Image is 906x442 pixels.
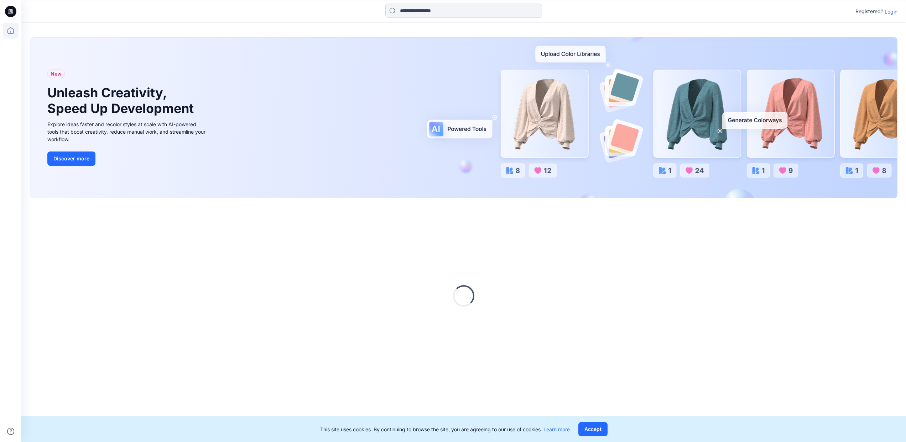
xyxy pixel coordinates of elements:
[47,151,208,166] a: Discover more
[543,426,570,432] a: Learn more
[855,7,883,16] p: Registered?
[47,151,95,166] button: Discover more
[320,426,570,433] p: This site uses cookies. By continuing to browse the site, you are agreeing to our use of cookies.
[885,8,897,15] p: Login
[47,120,208,143] div: Explore ideas faster and recolor styles at scale with AI-powered tools that boost creativity, red...
[578,422,608,436] button: Accept
[47,85,197,116] h1: Unleash Creativity, Speed Up Development
[51,70,62,78] span: New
